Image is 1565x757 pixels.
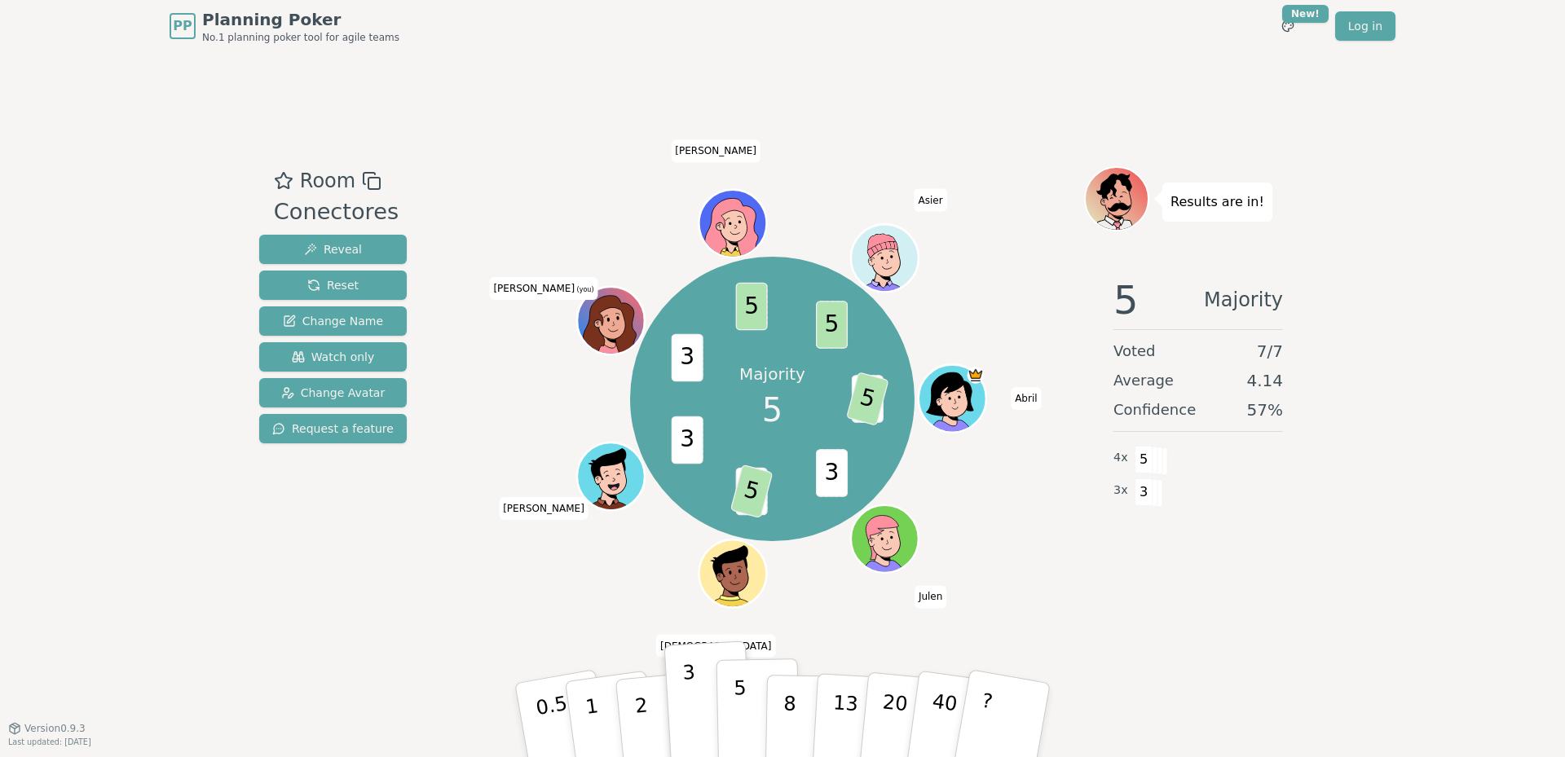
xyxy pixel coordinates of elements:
[304,241,362,257] span: Reveal
[259,414,407,443] button: Request a feature
[274,166,293,196] button: Add as favourite
[671,140,760,163] span: Click to change your name
[656,635,775,658] span: Click to change your name
[1135,478,1153,506] span: 3
[845,372,888,426] span: 5
[1246,369,1283,392] span: 4.14
[259,306,407,336] button: Change Name
[671,334,703,382] span: 3
[300,166,355,196] span: Room
[1113,340,1156,363] span: Voted
[489,277,597,300] span: Click to change your name
[739,363,805,385] p: Majority
[24,722,86,735] span: Version 0.9.3
[915,189,947,212] span: Click to change your name
[1282,5,1329,23] div: New!
[915,586,946,609] span: Click to change your name
[281,385,386,401] span: Change Avatar
[259,271,407,300] button: Reset
[274,196,399,229] div: Conectores
[579,289,642,353] button: Click to change your avatar
[1170,191,1264,213] p: Results are in!
[762,385,782,434] span: 5
[1135,446,1153,473] span: 5
[259,235,407,264] button: Reveal
[816,301,848,349] span: 5
[730,464,773,518] span: 5
[575,286,594,293] span: (you)
[8,722,86,735] button: Version0.9.3
[272,420,394,437] span: Request a feature
[259,378,407,407] button: Change Avatar
[1113,398,1196,421] span: Confidence
[1011,387,1041,410] span: Click to change your name
[292,349,375,365] span: Watch only
[1113,369,1174,392] span: Average
[259,342,407,372] button: Watch only
[735,283,767,331] span: 5
[283,313,383,329] span: Change Name
[202,8,399,31] span: Planning Poker
[967,367,984,384] span: Abril is the host
[816,449,848,497] span: 3
[499,497,589,520] span: Click to change your name
[682,661,700,750] p: 3
[202,31,399,44] span: No.1 planning poker tool for agile teams
[1113,449,1128,467] span: 4 x
[1247,398,1283,421] span: 57 %
[173,16,192,36] span: PP
[1113,280,1139,319] span: 5
[1257,340,1283,363] span: 7 / 7
[1335,11,1395,41] a: Log in
[8,737,91,746] span: Last updated: [DATE]
[1204,280,1283,319] span: Majority
[1273,11,1303,41] button: New!
[1113,482,1128,500] span: 3 x
[671,416,703,464] span: 3
[170,8,399,44] a: PPPlanning PokerNo.1 planning poker tool for agile teams
[307,277,359,293] span: Reset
